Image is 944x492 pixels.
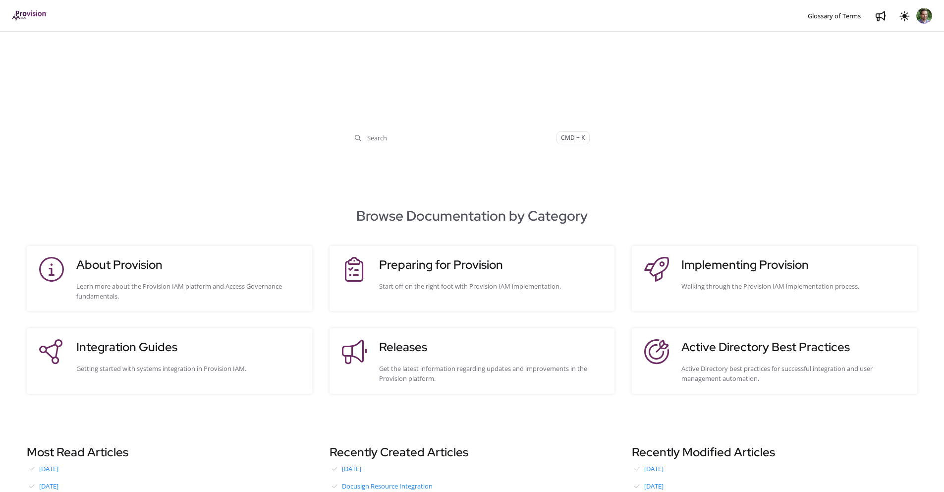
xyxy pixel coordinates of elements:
[379,338,605,356] h3: Releases
[808,11,861,20] span: Glossary of Terms
[12,59,932,86] h1: Welcome to the Provision Documentation Center
[556,131,590,145] span: CMD + K
[330,443,615,461] h3: Recently Created Articles
[37,338,302,383] a: Integration GuidesGetting started with systems integration in Provision IAM.
[12,10,47,22] a: Project logo
[330,461,615,476] a: [DATE]
[681,281,907,291] div: Walking through the Provision IAM implementation process.
[339,338,605,383] a: ReleasesGet the latest information regarding updates and improvements in the Provision platform.
[642,338,907,383] a: Active Directory Best PracticesActive Directory best practices for successful integration and use...
[355,133,556,143] span: Search
[12,205,932,226] h2: Browse Documentation by Category
[348,125,596,150] button: SearchCMD + K
[27,461,312,476] a: [DATE]
[642,256,907,301] a: Implementing ProvisionWalking through the Provision IAM implementation process.
[379,256,605,274] h3: Preparing for Provision
[76,281,302,301] div: Learn more about the Provision IAM platform and Access Governance fundamentals.
[681,364,907,383] div: Active Directory best practices for successful integration and user management automation.
[632,461,917,476] a: [DATE]
[379,364,605,383] div: Get the latest information regarding updates and improvements in the Provision platform.
[681,338,907,356] h3: Active Directory Best Practices
[873,8,888,24] a: Whats new
[12,10,47,21] img: brand logo
[27,443,312,461] h3: Most Read Articles
[379,281,605,291] div: Start off on the right foot with Provision IAM implementation.
[76,338,302,356] h3: Integration Guides
[632,443,917,461] h3: Recently Modified Articles
[76,364,302,373] div: Getting started with systems integration in Provision IAM.
[896,8,912,24] button: Theme options
[916,8,932,24] img: bpowers@provisioniam.com
[37,256,302,301] a: About ProvisionLearn more about the Provision IAM platform and Access Governance fundamentals.
[76,256,302,274] h3: About Provision
[339,256,605,301] a: Preparing for ProvisionStart off on the right foot with Provision IAM implementation.
[681,256,907,274] h3: Implementing Provision
[12,86,932,111] div: Your central hub for Provision IAM documentation and information.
